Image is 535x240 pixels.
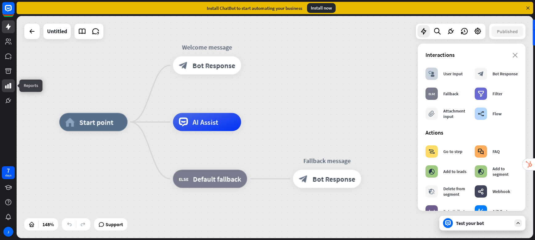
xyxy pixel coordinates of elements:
div: Add to leads [443,169,466,174]
div: Bot Response [493,71,518,77]
div: Install ChatBot to start automating your business [207,5,302,11]
div: Actions [425,129,518,136]
span: Bot Response [313,174,355,183]
i: builder_tree [478,111,484,117]
div: Set attribute [443,209,467,214]
i: block_set_attribute [429,208,435,214]
button: Open LiveChat chat widget [5,2,23,21]
i: webhooks [478,188,484,195]
span: Bot Response [193,61,235,70]
div: Webhook [493,189,510,194]
span: AI Assist [193,117,218,127]
div: User Input [443,71,463,77]
i: block_add_to_segment [429,168,435,175]
i: block_delete_from_segment [429,188,435,195]
div: Attachment input [443,108,469,119]
div: Add to segment [493,166,518,177]
a: 7 days [2,166,15,179]
span: Default fallback [193,174,241,183]
i: filter [478,91,484,97]
div: 148% [41,219,56,229]
div: Fallback [443,91,458,96]
div: 7 [7,168,10,173]
div: Filter [493,91,502,96]
i: close [513,53,518,58]
i: block_bot_response [299,174,308,183]
i: block_bot_response [478,71,484,77]
i: block_fallback [179,174,188,183]
div: Fallback message [286,156,368,165]
div: Flow [493,111,501,116]
div: Go to step [443,149,462,154]
span: Start point [79,117,114,127]
div: Untitled [47,24,67,39]
button: Published [491,26,523,37]
i: block_add_to_segment [478,168,484,175]
div: Welcome message [166,42,248,52]
i: block_fallback [429,91,435,97]
i: block_ab_testing [478,208,484,214]
div: Test your bot [456,220,511,226]
div: A/B Test [493,209,508,214]
div: Interactions [425,51,518,58]
div: Delete from segment [443,186,469,197]
div: J [3,227,13,237]
div: days [5,173,11,178]
i: block_faq [478,148,484,155]
div: Install now [307,3,336,13]
div: FAQ [493,149,500,154]
i: home_2 [65,117,75,127]
span: Support [106,219,123,229]
i: block_bot_response [179,61,188,70]
i: block_user_input [429,71,435,77]
i: block_goto [429,148,435,155]
i: block_attachment [429,111,435,117]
